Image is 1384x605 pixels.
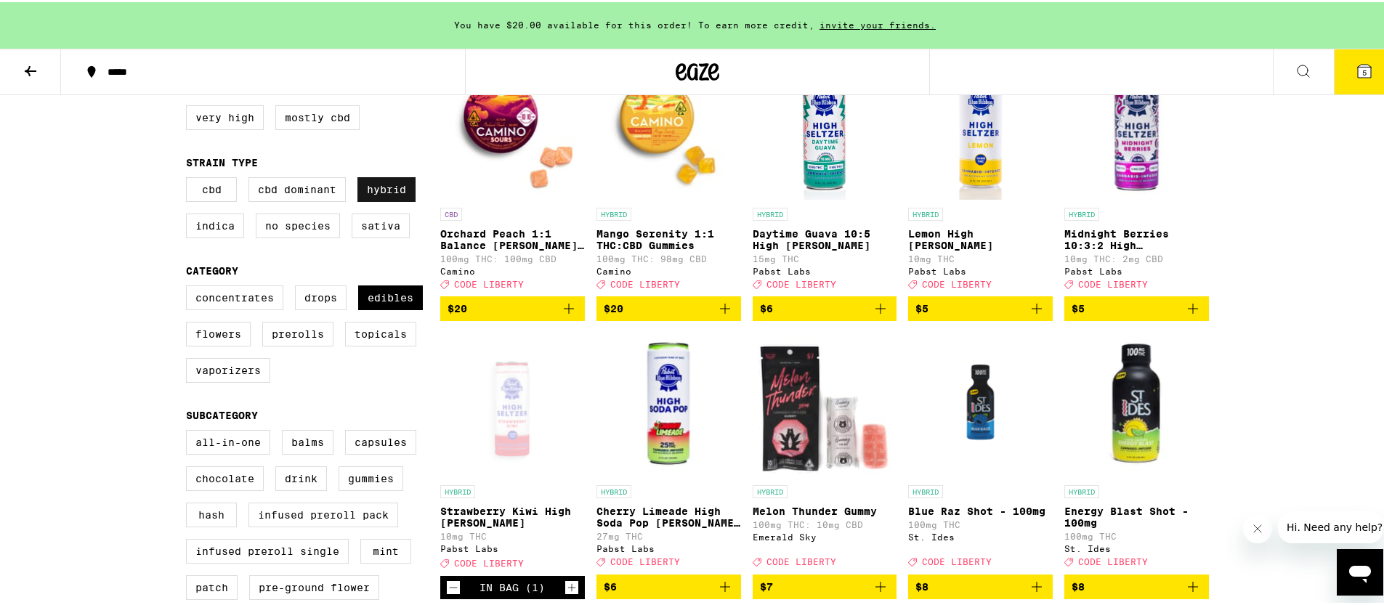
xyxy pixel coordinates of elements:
[448,301,467,312] span: $20
[256,211,340,236] label: No Species
[1278,509,1383,541] iframe: Message from company
[186,320,251,344] label: Flowers
[446,578,461,593] button: Decrement
[186,428,270,452] label: All-In-One
[908,483,943,496] p: HYBRID
[908,518,1053,527] p: 100mg THC
[915,579,928,590] span: $8
[345,428,416,452] label: Capsules
[440,542,585,551] div: Pabst Labs
[282,428,333,452] label: Balms
[1064,330,1209,476] img: St. Ides - Energy Blast Shot - 100mg
[596,226,741,249] p: Mango Serenity 1:1 THC:CBD Gummies
[186,464,264,489] label: Chocolate
[186,356,270,381] label: Vaporizers
[908,503,1053,515] p: Blue Raz Shot - 100mg
[454,277,524,287] span: CODE LIBERTY
[1072,301,1085,312] span: $5
[186,155,258,166] legend: Strain Type
[1064,206,1099,219] p: HYBRID
[186,211,244,236] label: Indica
[1078,556,1148,565] span: CODE LIBERTY
[440,330,585,573] a: Open page for Strawberry Kiwi High Seltzer from Pabst Labs
[352,211,410,236] label: Sativa
[339,464,403,489] label: Gummies
[440,294,585,319] button: Add to bag
[186,500,237,525] label: Hash
[1064,503,1209,527] p: Energy Blast Shot - 100mg
[454,557,524,567] span: CODE LIBERTY
[760,301,773,312] span: $6
[596,542,741,551] div: Pabst Labs
[753,53,897,294] a: Open page for Daytime Guava 10:5 High Seltzer from Pabst Labs
[186,103,264,128] label: Very High
[440,483,475,496] p: HYBRID
[1337,547,1383,593] iframe: Button to launch messaging window
[454,18,814,28] span: You have $20.00 available for this order! To earn more credit,
[1064,294,1209,319] button: Add to bag
[604,301,623,312] span: $20
[596,503,741,527] p: Cherry Limeade High Soda Pop [PERSON_NAME] - 25mg
[596,206,631,219] p: HYBRID
[596,330,741,572] a: Open page for Cherry Limeade High Soda Pop Seltzer - 25mg from Pabst Labs
[358,283,423,308] label: Edibles
[186,263,238,275] legend: Category
[922,277,992,287] span: CODE LIBERTY
[753,530,897,540] div: Emerald Sky
[908,206,943,219] p: HYBRID
[908,252,1053,261] p: 10mg THC
[1064,226,1209,249] p: Midnight Berries 10:3:2 High [PERSON_NAME]
[753,206,788,219] p: HYBRID
[922,556,992,565] span: CODE LIBERTY
[596,53,741,294] a: Open page for Mango Serenity 1:1 THC:CBD Gummies from Camino
[1064,330,1209,572] a: Open page for Energy Blast Shot - 100mg from St. Ides
[248,500,398,525] label: Infused Preroll Pack
[915,301,928,312] span: $5
[908,53,1053,198] img: Pabst Labs - Lemon High Seltzer
[753,483,788,496] p: HYBRID
[596,330,741,476] img: Pabst Labs - Cherry Limeade High Soda Pop Seltzer - 25mg
[186,537,349,561] label: Infused Preroll Single
[186,573,238,598] label: Patch
[596,529,741,539] p: 27mg THC
[1064,572,1209,597] button: Add to bag
[753,226,897,249] p: Daytime Guava 10:5 High [PERSON_NAME]
[753,518,897,527] p: 100mg THC: 10mg CBD
[249,573,379,598] label: Pre-ground Flower
[275,464,327,489] label: Drink
[753,252,897,261] p: 15mg THC
[753,264,897,274] div: Pabst Labs
[908,330,1053,476] img: St. Ides - Blue Raz Shot - 100mg
[753,330,897,572] a: Open page for Melon Thunder Gummy from Emerald Sky
[1064,264,1209,274] div: Pabst Labs
[345,320,416,344] label: Topicals
[753,294,897,319] button: Add to bag
[596,572,741,597] button: Add to bag
[766,556,836,565] span: CODE LIBERTY
[357,175,416,200] label: Hybrid
[186,283,283,308] label: Concentrates
[440,529,585,539] p: 10mg THC
[596,252,741,261] p: 100mg THC: 98mg CBD
[908,294,1053,319] button: Add to bag
[1064,483,1099,496] p: HYBRID
[1064,542,1209,551] div: St. Ides
[610,277,680,287] span: CODE LIBERTY
[596,483,631,496] p: HYBRID
[1064,53,1209,294] a: Open page for Midnight Berries 10:3:2 High Seltzer from Pabst Labs
[275,103,360,128] label: Mostly CBD
[479,580,545,591] div: In Bag (1)
[753,330,897,476] img: Emerald Sky - Melon Thunder Gummy
[908,330,1053,572] a: Open page for Blue Raz Shot - 100mg from St. Ides
[440,206,462,219] p: CBD
[753,53,897,198] img: Pabst Labs - Daytime Guava 10:5 High Seltzer
[360,537,411,561] label: Mint
[908,53,1053,294] a: Open page for Lemon High Seltzer from Pabst Labs
[295,283,347,308] label: Drops
[186,407,258,419] legend: Subcategory
[440,264,585,274] div: Camino
[248,175,346,200] label: CBD Dominant
[604,579,617,590] span: $6
[908,572,1053,597] button: Add to bag
[186,175,237,200] label: CBD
